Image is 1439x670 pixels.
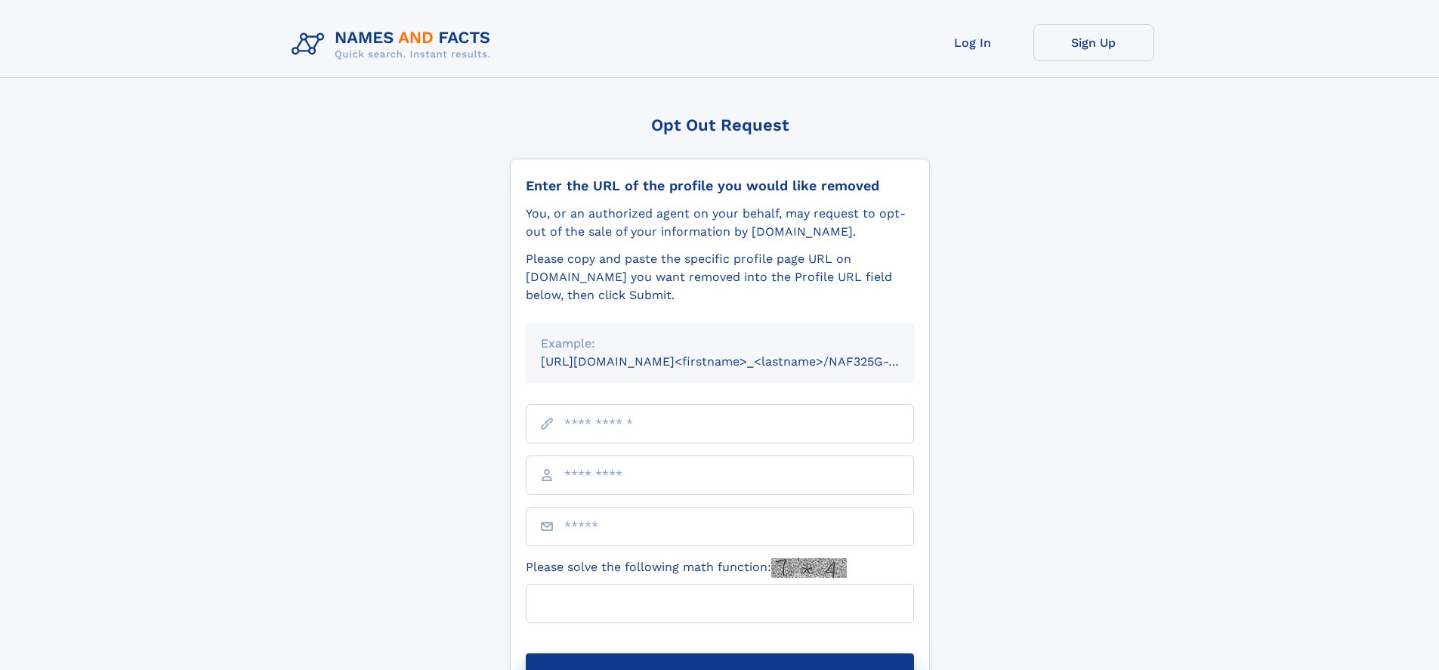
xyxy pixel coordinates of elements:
[526,558,847,578] label: Please solve the following math function:
[912,24,1033,61] a: Log In
[526,178,914,194] div: Enter the URL of the profile you would like removed
[510,116,930,134] div: Opt Out Request
[541,354,943,369] small: [URL][DOMAIN_NAME]<firstname>_<lastname>/NAF325G-xxxxxxxx
[526,250,914,304] div: Please copy and paste the specific profile page URL on [DOMAIN_NAME] you want removed into the Pr...
[286,24,503,65] img: Logo Names and Facts
[1033,24,1154,61] a: Sign Up
[541,335,899,353] div: Example:
[526,205,914,241] div: You, or an authorized agent on your behalf, may request to opt-out of the sale of your informatio...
